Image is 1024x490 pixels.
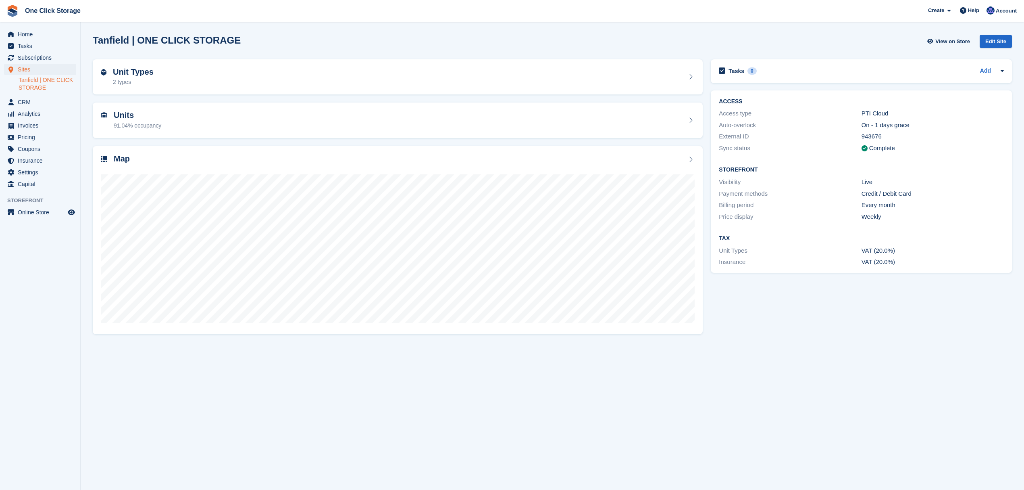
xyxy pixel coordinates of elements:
[862,189,1004,199] div: Credit / Debit Card
[869,144,895,153] div: Complete
[719,132,861,141] div: External ID
[4,40,76,52] a: menu
[987,6,995,15] img: Thomas
[93,35,241,46] h2: Tanfield | ONE CLICK STORAGE
[101,69,106,75] img: unit-type-icn-2b2737a686de81e16bb02015468b77c625bbabd49415b5ef34ead5e3b44a266d.svg
[114,154,130,163] h2: Map
[18,64,66,75] span: Sites
[719,167,1004,173] h2: Storefront
[719,178,861,187] div: Visibility
[928,6,944,15] span: Create
[719,144,861,153] div: Sync status
[719,246,861,255] div: Unit Types
[101,112,107,118] img: unit-icn-7be61d7bf1b0ce9d3e12c5938cc71ed9869f7b940bace4675aadf7bd6d80202e.svg
[935,38,970,46] span: View on Store
[67,207,76,217] a: Preview store
[114,121,161,130] div: 91.04% occupancy
[18,167,66,178] span: Settings
[862,201,1004,210] div: Every month
[18,120,66,131] span: Invoices
[4,29,76,40] a: menu
[862,246,1004,255] div: VAT (20.0%)
[862,121,1004,130] div: On - 1 days grace
[7,197,80,205] span: Storefront
[862,212,1004,222] div: Weekly
[719,121,861,130] div: Auto-overlock
[18,143,66,155] span: Coupons
[968,6,979,15] span: Help
[114,111,161,120] h2: Units
[719,189,861,199] div: Payment methods
[18,29,66,40] span: Home
[862,178,1004,187] div: Live
[4,207,76,218] a: menu
[18,52,66,63] span: Subscriptions
[728,67,744,75] h2: Tasks
[4,52,76,63] a: menu
[18,207,66,218] span: Online Store
[4,108,76,119] a: menu
[926,35,973,48] a: View on Store
[18,178,66,190] span: Capital
[4,120,76,131] a: menu
[19,76,76,92] a: Tanfield | ONE CLICK STORAGE
[980,35,1012,51] a: Edit Site
[719,212,861,222] div: Price display
[862,109,1004,118] div: PTI Cloud
[93,146,703,335] a: Map
[719,109,861,118] div: Access type
[4,178,76,190] a: menu
[996,7,1017,15] span: Account
[6,5,19,17] img: stora-icon-8386f47178a22dfd0bd8f6a31ec36ba5ce8667c1dd55bd0f319d3a0aa187defe.svg
[18,132,66,143] span: Pricing
[22,4,84,17] a: One Click Storage
[980,35,1012,48] div: Edit Site
[18,108,66,119] span: Analytics
[4,155,76,166] a: menu
[18,155,66,166] span: Insurance
[4,167,76,178] a: menu
[18,40,66,52] span: Tasks
[18,96,66,108] span: CRM
[93,59,703,95] a: Unit Types 2 types
[4,132,76,143] a: menu
[93,103,703,138] a: Units 91.04% occupancy
[719,258,861,267] div: Insurance
[980,67,991,76] a: Add
[4,143,76,155] a: menu
[101,156,107,162] img: map-icn-33ee37083ee616e46c38cad1a60f524a97daa1e2b2c8c0bc3eb3415660979fc1.svg
[862,132,1004,141] div: 943676
[113,67,154,77] h2: Unit Types
[747,67,757,75] div: 0
[113,78,154,86] div: 2 types
[719,201,861,210] div: Billing period
[719,235,1004,242] h2: Tax
[862,258,1004,267] div: VAT (20.0%)
[4,96,76,108] a: menu
[4,64,76,75] a: menu
[719,98,1004,105] h2: ACCESS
